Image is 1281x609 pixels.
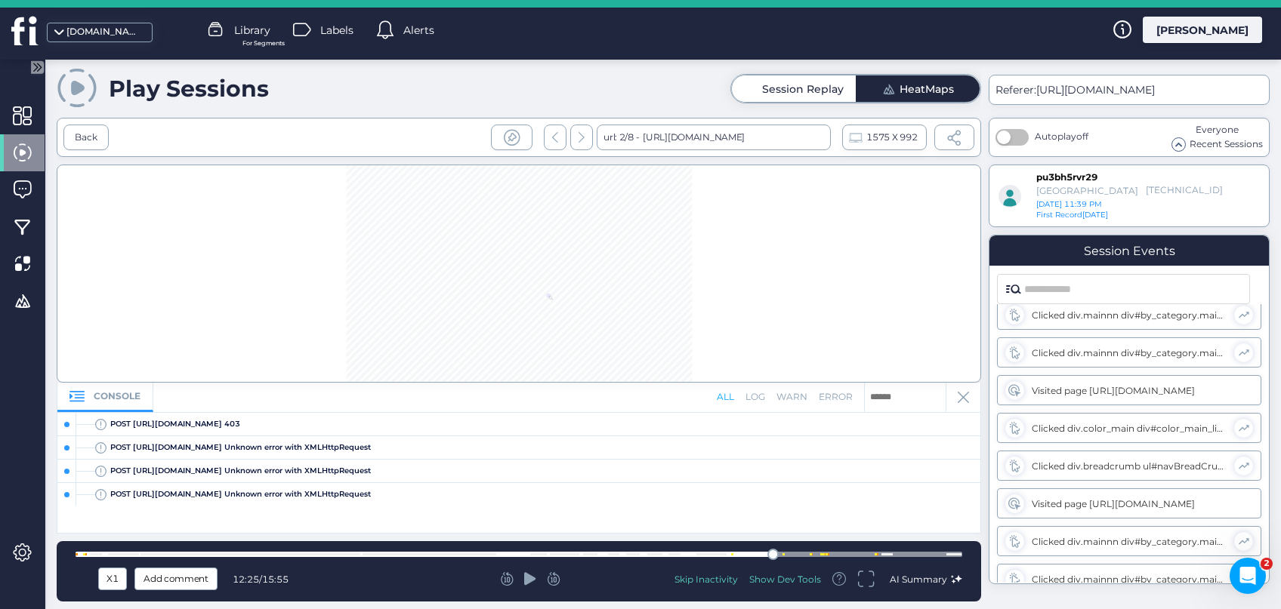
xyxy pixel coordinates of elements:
div: url: 2/8 - [597,125,831,150]
div: log [745,390,765,404]
div: Clicked div.mainnn div#by_category.main_inner div.leftbar-custom-pad span.checkbox_adjust input.c... [1032,347,1227,358]
div: pu3bh5rvr29 [1036,171,1110,184]
div: / [233,574,286,585]
div: Show Dev Tools [749,573,821,586]
span: Alerts [403,22,434,38]
iframe: Intercom live chat [1230,558,1266,594]
div: [PERSON_NAME] [1143,17,1262,43]
div: Clicked div.breadcrumb ul#navBreadCrumb.navBreadCrumb_div h3 li a[href="[URL][DOMAIN_NAME]"] [1032,460,1227,472]
div: Clicked div.color_main div#color_main_limit.main_inner_color div.leftbar-custom-pad span.checkbox... [1032,423,1227,434]
div: Clicked div.mainnn div#by_category.main_inner div.leftbar-custom-pad span.dattaa.was-clicked [DOM... [1032,309,1227,321]
div: console [57,383,153,412]
div: Visited page [URL][DOMAIN_NAME] [1032,498,1228,509]
span: 12:25 [233,574,259,585]
span: 1575 X 992 [866,129,917,146]
span: Labels [320,22,353,38]
div: Clicked div.mainnn div#by_category.main_inner div.leftbar-custom-pad span.dattaa.was-clicked [DOM... [1032,536,1227,547]
div: POST [URL][DOMAIN_NAME] Unknown error with XMLHttpRequest [110,488,371,500]
div: Back [75,131,97,145]
div: POST [URL][DOMAIN_NAME] Unknown error with XMLHttpRequest [110,465,371,477]
div: [DATE] 11:39 PM [1036,199,1156,210]
span: Referer: [995,83,1036,97]
div: POST [URL][DOMAIN_NAME] 403 [110,418,240,430]
span: Add comment [144,571,208,587]
div: all [717,390,734,404]
span: Recent Sessions [1190,137,1263,152]
div: X1 [102,571,123,587]
div: Visited page [URL][DOMAIN_NAME] [1032,385,1228,396]
span: For Segments [242,38,285,48]
span: [URL][DOMAIN_NAME] [1036,83,1155,97]
div: [DOMAIN_NAME] [66,25,142,39]
div: HeatMaps [900,84,954,94]
div: Play Sessions [109,75,269,103]
div: Everyone [1171,123,1263,137]
span: AI Summary [890,574,947,585]
span: 2 [1261,558,1273,570]
div: Session Events [1084,244,1175,258]
span: Library [234,22,270,38]
div: [GEOGRAPHIC_DATA] [1036,185,1138,196]
div: POST [URL][DOMAIN_NAME] Unknown error with XMLHttpRequest [110,441,371,454]
span: 15:55 [262,574,289,585]
div: error [819,390,853,404]
div: Session Replay [762,84,844,94]
span: Autoplay [1035,131,1088,142]
div: [URL][DOMAIN_NAME] [639,125,745,150]
span: off [1076,131,1088,142]
div: Skip Inactivity [674,573,738,586]
div: [TECHNICAL_ID] [1146,184,1205,197]
div: [DATE] [1036,210,1118,220]
div: warn [776,390,807,404]
div: Clicked div.mainnn div#by_category.main_inner div.leftbar-custom-pad span.checkbox_adjust input.c... [1032,574,1227,585]
span: First Record [1036,210,1082,220]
